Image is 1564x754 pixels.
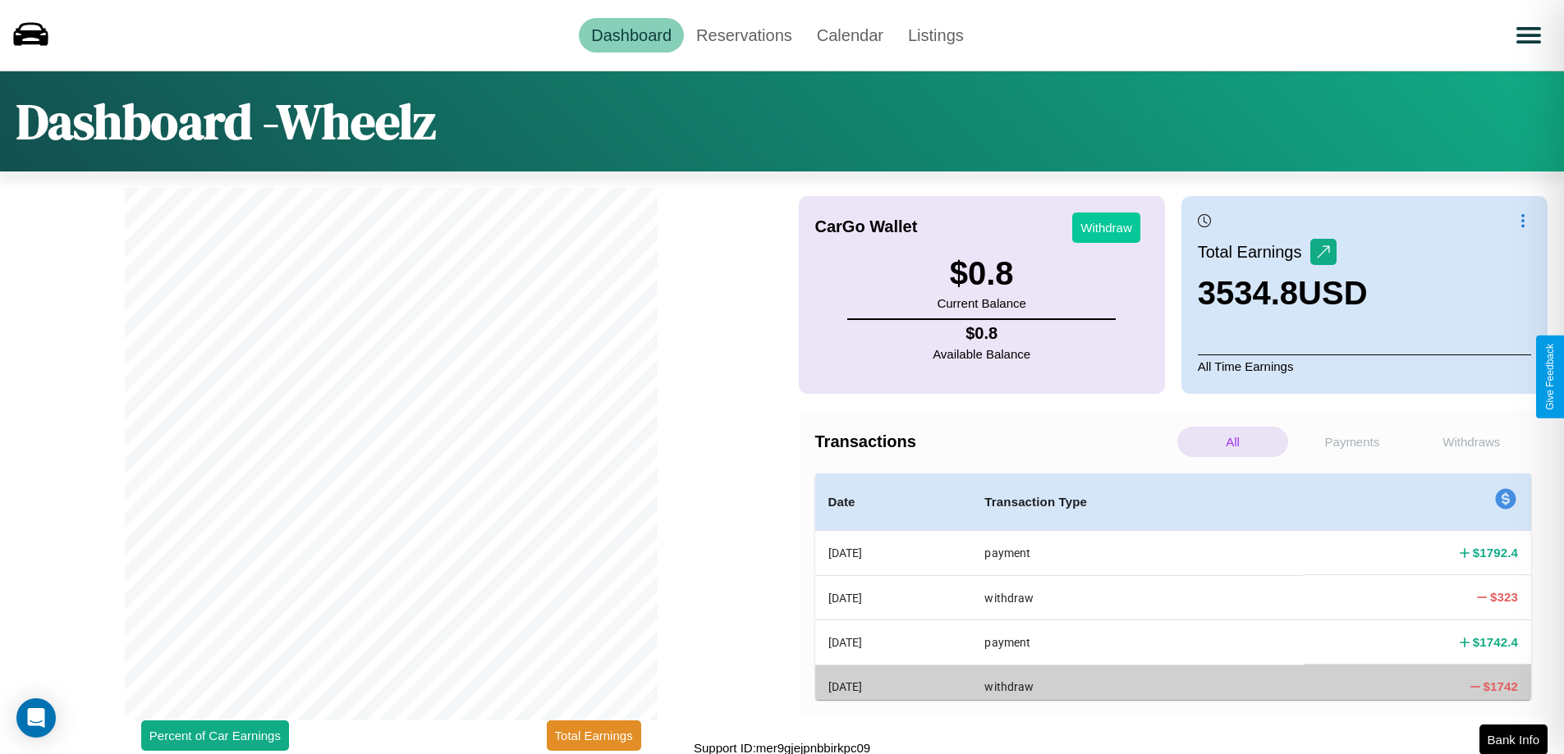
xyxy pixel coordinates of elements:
p: Withdraws [1416,427,1527,457]
a: Listings [896,18,976,53]
th: withdraw [971,665,1304,708]
button: Total Earnings [547,720,641,751]
h4: $ 0.8 [933,324,1030,343]
p: Payments [1296,427,1407,457]
a: Dashboard [579,18,684,53]
p: Total Earnings [1198,237,1310,267]
h4: Date [828,492,959,512]
th: [DATE] [815,620,972,665]
p: All [1177,427,1288,457]
button: Withdraw [1072,212,1140,243]
div: Open Intercom Messenger [16,698,56,738]
h4: $ 323 [1490,588,1518,605]
h3: 3534.8 USD [1198,275,1368,312]
th: payment [971,531,1304,576]
div: Give Feedback [1544,344,1556,410]
a: Calendar [805,18,896,53]
h4: $ 1742 [1484,678,1518,695]
a: Reservations [684,18,805,53]
p: All Time Earnings [1198,354,1531,377]
th: [DATE] [815,575,972,619]
button: Percent of Car Earnings [141,720,289,751]
th: [DATE] [815,665,972,708]
h4: $ 1742.4 [1473,633,1518,651]
p: Available Balance [933,343,1030,365]
th: payment [971,620,1304,665]
h4: $ 1792.4 [1473,544,1518,561]
button: Open menu [1506,12,1552,58]
h3: $ 0.8 [937,255,1025,292]
h1: Dashboard - Wheelz [16,88,436,155]
h4: CarGo Wallet [815,217,918,236]
h4: Transaction Type [984,492,1291,512]
table: simple table [815,473,1532,709]
h4: Transactions [815,432,1173,451]
th: [DATE] [815,531,972,576]
p: Current Balance [937,292,1025,314]
th: withdraw [971,575,1304,619]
